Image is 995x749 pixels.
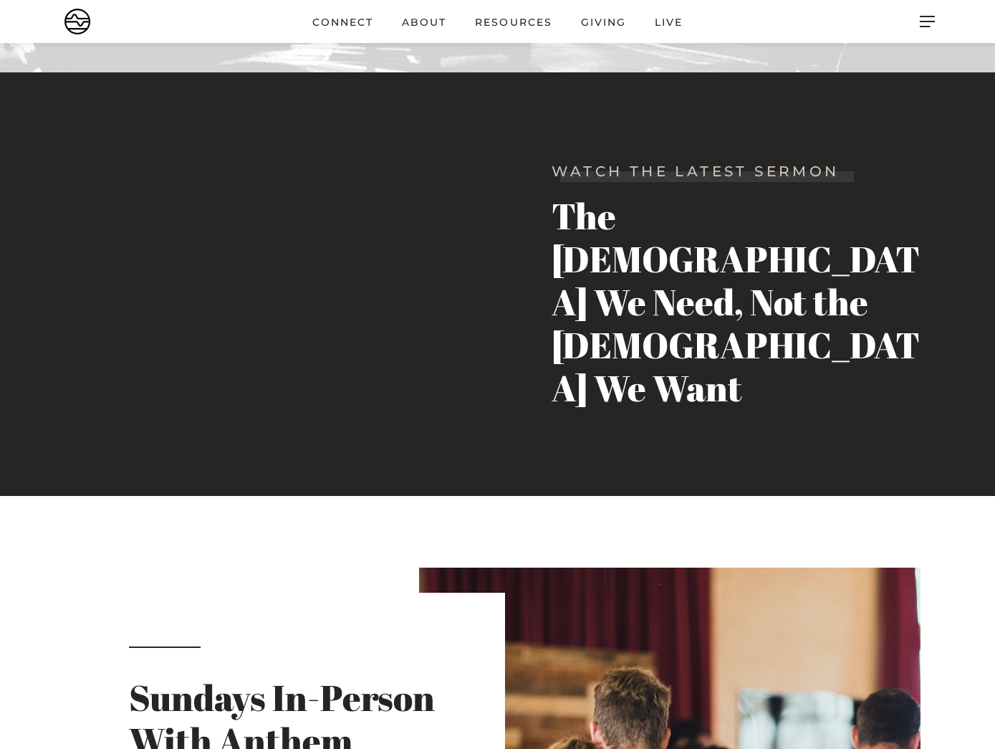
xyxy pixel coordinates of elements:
[461,9,566,34] a: Resources
[581,16,626,29] span: Giving
[475,16,552,29] span: Resources
[298,9,388,34] a: Connect
[552,195,942,410] p: The [DEMOGRAPHIC_DATA] We Need, Not the [DEMOGRAPHIC_DATA] We Want
[655,16,683,29] span: Live
[388,9,461,34] a: About
[402,16,446,29] span: About
[567,9,640,34] a: Giving
[640,9,697,34] a: Live
[312,16,373,29] span: Connect
[61,5,160,38] img: 3d225531-f7ab-43e0-b5e0-de87dac220fb.png
[552,159,840,184] p: Watch the Latest Sermon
